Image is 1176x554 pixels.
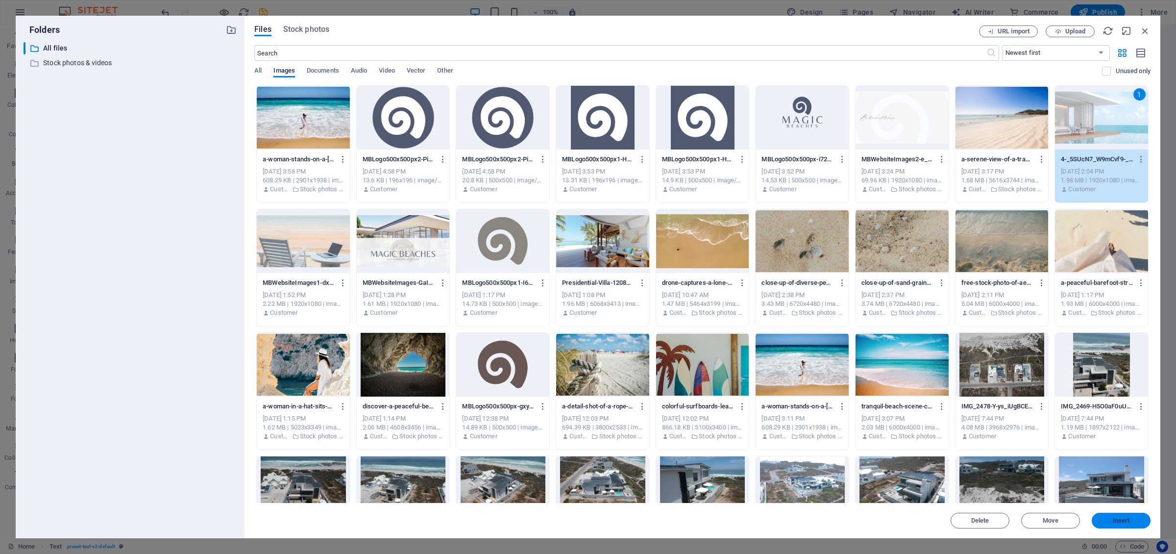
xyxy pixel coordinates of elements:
p: Stock photos & videos [899,185,943,194]
div: [DATE] 3:07 PM [861,414,943,423]
p: a-woman-stands-on-a-sandy-beach-gazing-at-the-turquoise-ocean-under-a-clear-blue-sky-ZKyj6ZsafWU2... [263,155,335,164]
p: Customer [370,308,397,317]
div: [DATE] 3:58 PM [263,167,344,176]
p: a-serene-view-of-a-tranquil-beach-with-clear-ocean-waters-and-soft-sand-in-myanmar-3c82_dxj2Oollu... [961,155,1033,164]
div: [DATE] 1:15 PM [263,414,344,423]
div: [DATE] 2:37 PM [861,291,943,300]
div: [DATE] 1:52 PM [263,291,344,300]
div: 20.8 KB | 500x500 | image/png [462,176,543,185]
div: [DATE] 12:02 PM [662,414,743,423]
div: [DATE] 1:17 PM [1061,291,1142,300]
button: Move [1021,513,1080,529]
div: By: Customer | Folder: Stock photos & videos [562,432,643,441]
div: By: Customer | Folder: Stock photos & videos [861,185,943,194]
div: By: Customer | Folder: Stock photos & videos [861,308,943,317]
p: Stock photos & videos [699,308,743,317]
i: Close [1140,25,1151,36]
div: [DATE] 2:38 PM [761,291,843,300]
div: [DATE] 1:08 PM [562,291,643,300]
p: MBWebsiteImages1-dxZ6GbcAQHyux-GaRIJD7g.png [263,278,335,287]
div: Stock photos & videos [24,57,237,69]
div: [DATE] 10:47 AM [662,291,743,300]
p: Displays only files that are not in use on the website. Files added during this session can still... [1116,67,1151,76]
div: 14.9 KB | 500x500 | image/png [662,176,743,185]
div: 1.96 MB | 6068x3413 | image/jpeg [562,300,643,308]
div: 866.18 KB | 5100x3400 | image/jpeg [662,423,743,432]
p: Presidential-Villa-12082019_132205-8HcBTQlRQ-YQF5Vlo2Dbxg.jpg [562,278,634,287]
p: Stock photos & videos [899,432,943,441]
div: 3.74 MB | 6720x4480 | image/jpeg [861,300,943,308]
p: close-up-of-diverse-pebbles-and-shells-on-sandy-beach-surface-showcasing-natural-textures-l8k2Quj... [761,278,833,287]
div: By: Customer | Folder: Stock photos & videos [961,185,1043,194]
div: By: Customer | Folder: Stock photos & videos [761,308,843,317]
p: MBLogo500x500px-gxyP-i3Up5VxuP0S4lXLBA.png [462,402,534,411]
div: 1.68 MB | 5616x3744 | image/jpeg [961,176,1043,185]
p: Customer [669,432,688,441]
p: Stock photos & videos [1098,308,1142,317]
p: Customer [470,308,497,317]
p: IMG_2478-Y-ys_iUgBCEPO9Oz2l1WLQ.JPG [961,402,1033,411]
div: [DATE] 1:14 PM [363,414,444,423]
p: Customer [769,185,797,194]
div: By: Customer | Folder: Stock photos & videos [263,432,344,441]
span: Video [379,65,394,78]
div: 1.61 MB | 1920x1080 | image/png [363,300,444,308]
div: By: Customer | Folder: Stock photos & videos [662,308,743,317]
div: By: Customer | Folder: Stock photos & videos [761,432,843,441]
div: 14.53 KB | 500x500 | image/png [761,176,843,185]
div: 1.93 MB | 6000x4000 | image/jpeg [1061,300,1142,308]
div: [DATE] 7:44 PM [1061,414,1142,423]
p: Stock photos & videos [998,185,1042,194]
div: Drop content here [131,215,593,284]
span: Upload [1065,28,1085,34]
p: a-woman-in-a-hat-sits-on-a-rocky-beach-in-summer-enjoying-the-sea-view-a_qIivdmQ4EqoGRz16AzSg.jpeg [263,402,335,411]
div: 2.22 MB | 1920x1080 | image/png [263,300,344,308]
span: Stock photos [283,24,329,35]
p: IMG_2469-H5O0aF0uUG7tjwl7EKKaEg.JPG [1061,402,1133,411]
p: Customer [270,432,289,441]
div: [DATE] 7:44 PM [961,414,1043,423]
p: Customer [370,432,389,441]
p: Customer [669,185,697,194]
div: [DATE] 2:04 PM [1061,167,1142,176]
div: 694.39 KB | 3800x2533 | image/jpeg [562,423,643,432]
div: 608.29 KB | 2901x1938 | image/jpeg [263,176,344,185]
p: Stock photos & videos [699,432,743,441]
span: Vector [407,65,426,78]
p: Folders [24,24,60,36]
button: Upload [1046,25,1095,37]
div: [DATE] 3:53 PM [562,167,643,176]
p: Customer [1068,185,1096,194]
p: Customer [869,185,888,194]
div: By: Customer | Folder: Stock photos & videos [1061,308,1142,317]
span: URL import [998,28,1029,34]
div: [DATE] 4:58 PM [363,167,444,176]
p: free-stock-photo-of-aesthetics-albania-beach-eYvGBL5mR57WRQfMQS93_w.jpeg [961,278,1033,287]
div: 1.98 MB | 1920x1080 | image/png [1061,176,1142,185]
p: Customer [969,432,996,441]
div: [DATE] 3:17 PM [961,167,1043,176]
p: Customer [769,432,788,441]
div: ​ [24,42,25,54]
i: Reload [1102,25,1113,36]
p: Customer [569,432,588,441]
p: MBLogo500x500px2-PifXBMhMH2U8X6cXZdzfbA.png [462,155,534,164]
span: Delete [971,518,989,524]
p: Stock photos & videos [300,432,344,441]
div: [DATE] 3:53 PM [662,167,743,176]
p: Customer [1068,432,1096,441]
div: 13.6 KB | 196x196 | image/png [363,176,444,185]
span: Insert [1113,518,1130,524]
p: MBLogo500x500px-i7271Gdl_owCvlryUDcAdA.png [761,155,833,164]
p: Customer [869,308,888,317]
p: 4-_5SUcN7_W9mCvf9-_kpRlg.png [1061,155,1133,164]
span: Images [273,65,295,78]
p: Customer [1068,308,1087,317]
button: URL import [979,25,1038,37]
p: Customer [669,308,688,317]
p: MBLogo500x500px2-PifXBMhMH2U8X6cXZdzfbA-hTuBH7QbpYZAwef4gEt5lg.png [363,155,435,164]
p: MBLogo500x500px1-H7t0n2nNqx81esKBCG9whw-eCjToPX5jhs1ljLIvcYD7w.png [562,155,634,164]
p: Customer [569,185,597,194]
p: Stock photos & videos [998,308,1042,317]
p: a-peaceful-barefoot-stroll-along-the-sandy-beaches-of-krabi-thailand-MOWWcf1M70m-LkymsTcXaA.jpeg [1061,278,1133,287]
